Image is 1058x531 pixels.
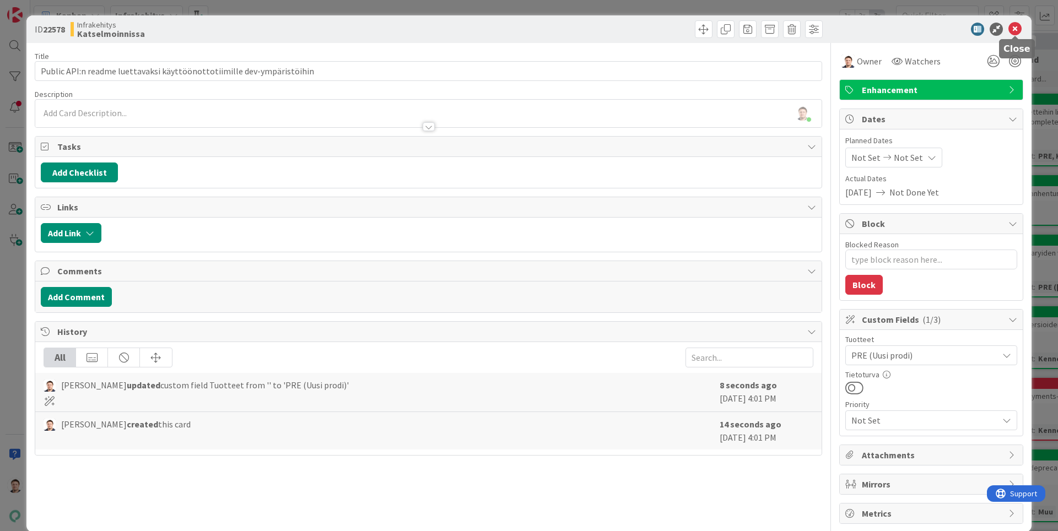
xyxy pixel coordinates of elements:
[41,223,101,243] button: Add Link
[845,400,1017,408] div: Priority
[845,135,1017,147] span: Planned Dates
[889,186,939,199] span: Not Done Yet
[851,413,992,428] span: Not Set
[862,478,1003,491] span: Mirrors
[35,51,49,61] label: Title
[23,2,50,15] span: Support
[862,112,1003,126] span: Dates
[41,287,112,307] button: Add Comment
[41,162,118,182] button: Add Checklist
[44,348,76,367] div: All
[127,380,160,391] b: updated
[862,217,1003,230] span: Block
[77,20,145,29] span: Infrakehitys
[57,140,802,153] span: Tasks
[720,378,813,406] div: [DATE] 4:01 PM
[845,173,1017,185] span: Actual Dates
[127,419,158,430] b: created
[35,89,73,99] span: Description
[862,448,1003,462] span: Attachments
[1003,44,1030,54] h5: Close
[35,23,65,36] span: ID
[720,419,781,430] b: 14 seconds ago
[862,83,1003,96] span: Enhancement
[35,61,822,81] input: type card name here...
[851,349,998,362] span: PRE (Uusi prodi)
[685,348,813,367] input: Search...
[841,55,855,68] img: TG
[905,55,941,68] span: Watchers
[857,55,882,68] span: Owner
[922,314,941,325] span: ( 1/3 )
[845,186,872,199] span: [DATE]
[845,275,883,295] button: Block
[44,380,56,392] img: TG
[894,151,923,164] span: Not Set
[862,507,1003,520] span: Metrics
[720,380,777,391] b: 8 seconds ago
[57,325,802,338] span: History
[44,419,56,431] img: TG
[43,24,65,35] b: 22578
[720,418,813,444] div: [DATE] 4:01 PM
[851,151,881,164] span: Not Set
[862,313,1003,326] span: Custom Fields
[77,29,145,38] b: Katselmoinnissa
[61,378,349,392] span: [PERSON_NAME] custom field Tuotteet from '' to 'PRE (Uusi prodi)'
[845,371,1017,378] div: Tietoturva
[57,201,802,214] span: Links
[57,264,802,278] span: Comments
[845,240,899,250] label: Blocked Reason
[845,335,1017,343] div: Tuotteet
[795,105,810,121] img: kWwg3ioFEd9OAiWkb1MriuCTSdeObmx7.png
[61,418,191,431] span: [PERSON_NAME] this card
